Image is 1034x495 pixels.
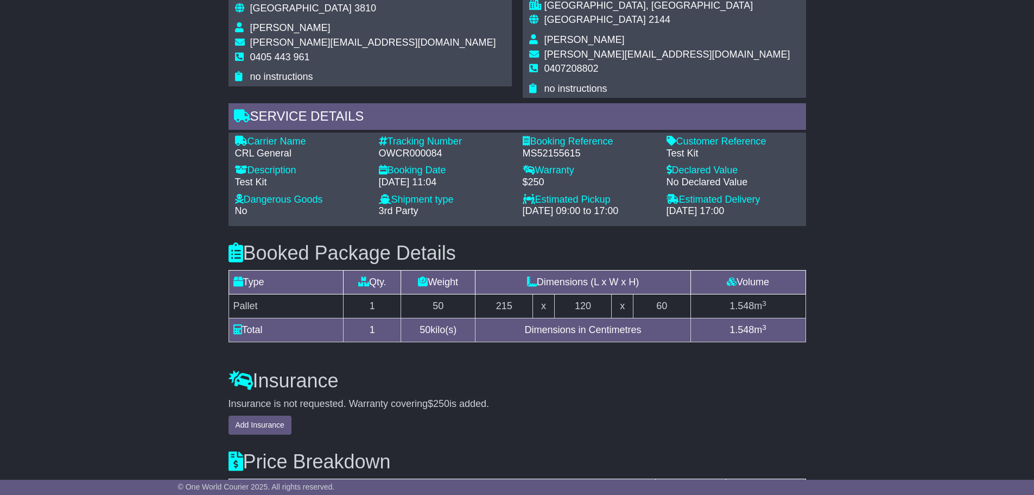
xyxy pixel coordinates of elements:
td: m [690,318,805,342]
td: 50 [401,295,475,318]
div: [DATE] 09:00 to 17:00 [523,205,656,217]
span: © One World Courier 2025. All rights reserved. [178,483,335,491]
span: $250 [428,398,449,409]
div: Tracking Number [379,136,512,148]
span: No [235,205,248,216]
td: 1 [344,318,401,342]
span: [PERSON_NAME] [544,34,625,45]
button: Add Insurance [229,416,291,435]
div: CRL General [235,148,368,160]
td: 1 [344,295,401,318]
span: [GEOGRAPHIC_DATA] [544,14,646,25]
div: Warranty [523,165,656,177]
td: x [612,295,633,318]
td: 60 [633,295,690,318]
td: Weight [401,271,475,295]
div: Estimated Delivery [667,194,800,206]
div: Test Kit [235,177,368,189]
span: [PERSON_NAME][EMAIL_ADDRESS][DOMAIN_NAME] [250,37,496,48]
div: OWCR000084 [379,148,512,160]
td: x [533,295,554,318]
h3: Price Breakdown [229,451,806,473]
div: Service Details [229,103,806,133]
span: 0407208802 [544,63,599,74]
h3: Insurance [229,370,806,392]
span: 3rd Party [379,205,418,216]
sup: 3 [762,323,766,331]
div: Insurance is not requested. Warranty covering is added. [229,398,806,410]
td: Volume [690,271,805,295]
td: Dimensions in Centimetres [475,318,690,342]
span: [PERSON_NAME] [250,22,331,33]
span: [GEOGRAPHIC_DATA] [250,3,352,14]
td: kilo(s) [401,318,475,342]
td: Type [229,271,344,295]
span: no instructions [250,71,313,82]
div: Customer Reference [667,136,800,148]
span: 50 [420,324,430,335]
div: Test Kit [667,148,800,160]
div: Estimated Pickup [523,194,656,206]
span: 1.548 [729,300,754,311]
td: Dimensions (L x W x H) [475,271,690,295]
div: No Declared Value [667,177,800,189]
td: m [690,295,805,318]
div: $250 [523,177,656,189]
div: Declared Value [667,165,800,177]
span: [PERSON_NAME][EMAIL_ADDRESS][DOMAIN_NAME] [544,49,790,60]
td: 215 [475,295,533,318]
div: Dangerous Goods [235,194,368,206]
span: 2144 [649,14,670,25]
span: no instructions [544,83,607,94]
div: Booking Date [379,165,512,177]
div: Description [235,165,368,177]
sup: 3 [762,299,766,308]
td: 120 [554,295,612,318]
h3: Booked Package Details [229,242,806,264]
span: 3810 [354,3,376,14]
td: Pallet [229,295,344,318]
span: 1.548 [729,324,754,335]
td: Total [229,318,344,342]
div: Booking Reference [523,136,656,148]
div: [DATE] 11:04 [379,177,512,189]
div: MS52155615 [523,148,656,160]
div: Shipment type [379,194,512,206]
div: [DATE] 17:00 [667,205,800,217]
span: 0405 443 961 [250,52,310,62]
td: Qty. [344,271,401,295]
div: Carrier Name [235,136,368,148]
